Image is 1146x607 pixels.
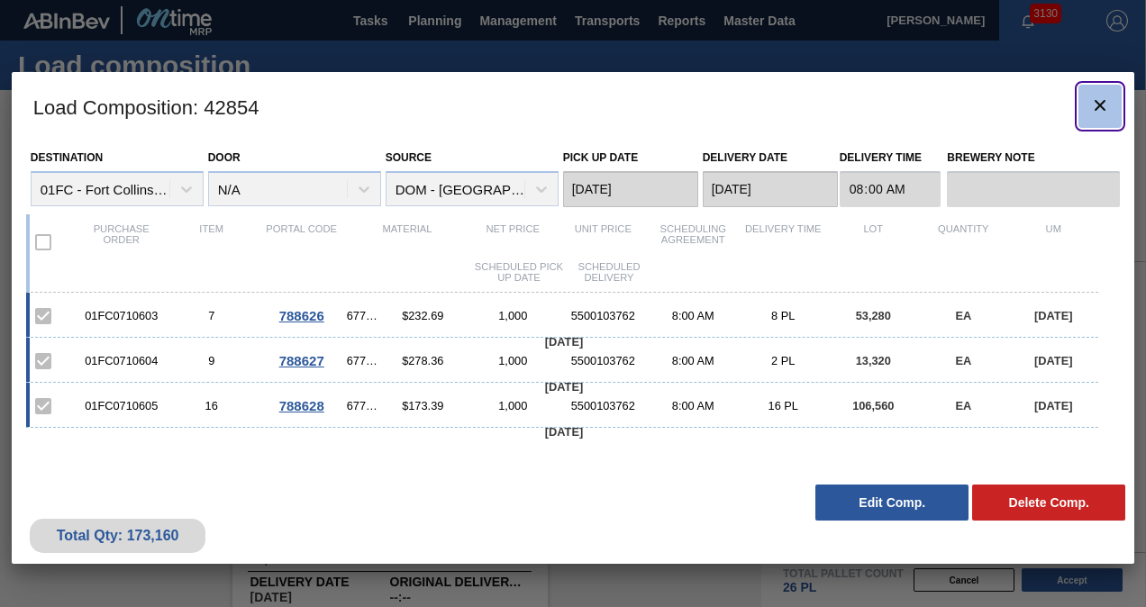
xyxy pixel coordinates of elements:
button: Edit Comp. [815,485,969,521]
label: Delivery Time [840,145,941,171]
div: Material [347,223,468,261]
div: Scheduled Pick up Date [474,261,564,283]
span: [DATE] [1034,354,1072,367]
div: 16 PL [738,399,828,412]
div: 01FC0710603 [77,309,167,322]
span: 788626 [279,308,324,323]
span: 677372 - CARR CAN PB0 12OZ PABST NA CAN PK 12/12 [347,354,378,367]
span: 13,320 [856,354,891,367]
div: 1,000 [468,309,558,322]
div: $278.36 [377,354,468,367]
label: Delivery Date [703,151,787,164]
input: mm/dd/yyyy [563,171,698,207]
span: [DATE] [1034,399,1072,412]
span: [DATE] [545,425,583,439]
div: UM [1008,223,1098,261]
button: Delete Comp. [972,485,1125,521]
div: 7 [167,309,257,322]
div: Unit Price [558,223,648,261]
div: Scheduled Delivery [564,261,654,283]
div: 1,000 [468,354,558,367]
div: 5500103762 [558,354,648,367]
span: 677434 - CARR CAN PBT 12OZ GODZILLA CAN PK 12/12 [347,399,378,412]
span: EA [955,354,971,367]
span: 53,280 [856,309,891,322]
div: Item [167,223,257,261]
div: 5500103762 [558,399,648,412]
div: 9 [167,354,257,367]
div: Lot [828,223,918,261]
div: Portal code [257,223,347,261]
div: Purchase order [77,223,167,261]
div: Go to Order [257,308,347,323]
div: Net Price [468,223,558,261]
label: Source [386,151,432,164]
label: Door [208,151,241,164]
div: 01FC0710604 [77,354,167,367]
label: Pick up Date [563,151,639,164]
div: Go to Order [257,398,347,413]
span: [DATE] [1034,309,1072,322]
span: 788628 [279,398,324,413]
div: 8:00 AM [648,309,738,322]
span: 106,560 [852,399,894,412]
div: 8 PL [738,309,828,322]
label: Brewery Note [947,145,1120,171]
div: 8:00 AM [648,399,738,412]
span: EA [955,309,971,322]
div: Quantity [918,223,1008,261]
span: [DATE] [545,335,583,349]
h3: Load Composition : 42854 [12,72,1135,140]
label: Destination [31,151,103,164]
div: Delivery Time [738,223,828,261]
div: 5500103762 [558,309,648,322]
div: $232.69 [377,309,468,322]
span: [DATE] [545,380,583,394]
span: EA [955,399,971,412]
div: Total Qty: 173,160 [43,528,193,544]
div: 8:00 AM [648,354,738,367]
div: Go to Order [257,353,347,368]
span: 788627 [279,353,324,368]
div: Scheduling Agreement [648,223,738,261]
div: 01FC0710605 [77,399,167,412]
div: $173.39 [377,399,468,412]
div: 16 [167,399,257,412]
span: 677368 - CARR CAN MW0 12OZ OLD MWK NA CAN PK 12/1 [347,309,378,322]
div: 1,000 [468,399,558,412]
input: mm/dd/yyyy [703,171,838,207]
div: 2 PL [738,354,828,367]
